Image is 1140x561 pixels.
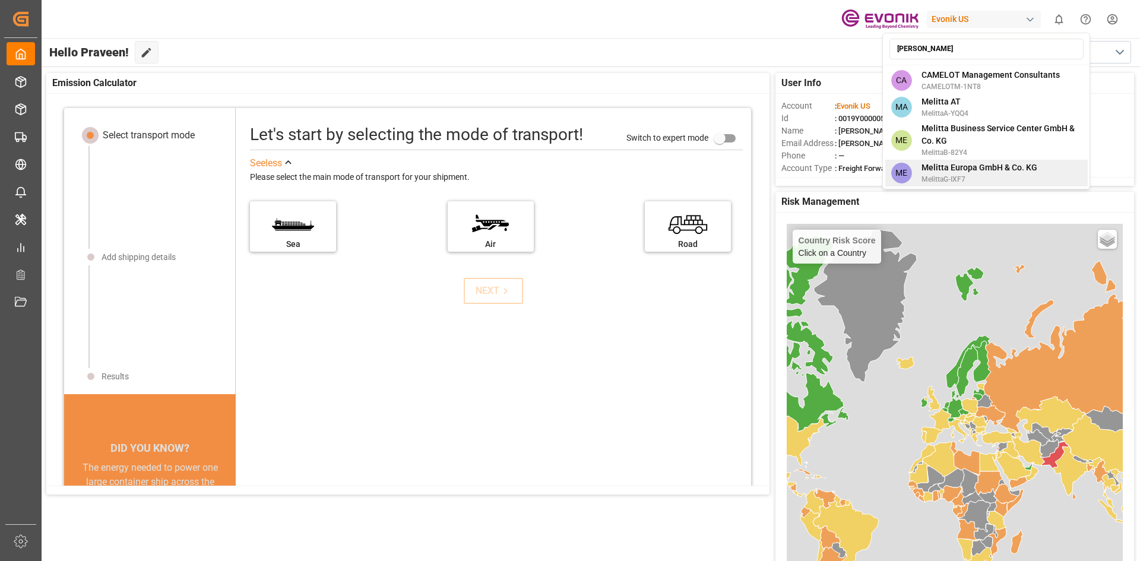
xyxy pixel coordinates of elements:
[921,161,1037,174] span: Melitta Europa GmbH & Co. KG
[891,97,912,118] span: MA
[921,108,968,119] span: MelittaA-YQQ4
[921,81,1060,92] span: CAMELOTM-1NT8
[921,174,1037,185] span: MelittaG-IXF7
[921,147,1082,158] span: MelittaB-82Y4
[799,236,876,258] div: Click on a Country
[891,163,912,183] span: ME
[921,122,1082,147] span: Melitta Business Service Center GmbH & Co. KG
[921,69,1060,81] span: CAMELOT Management Consultants
[889,39,1084,59] input: Search an account...
[891,130,912,151] span: ME
[891,70,912,91] span: CA
[921,96,968,108] span: Melitta AT
[799,236,876,245] h4: Country Risk Score
[1098,230,1117,249] a: Layers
